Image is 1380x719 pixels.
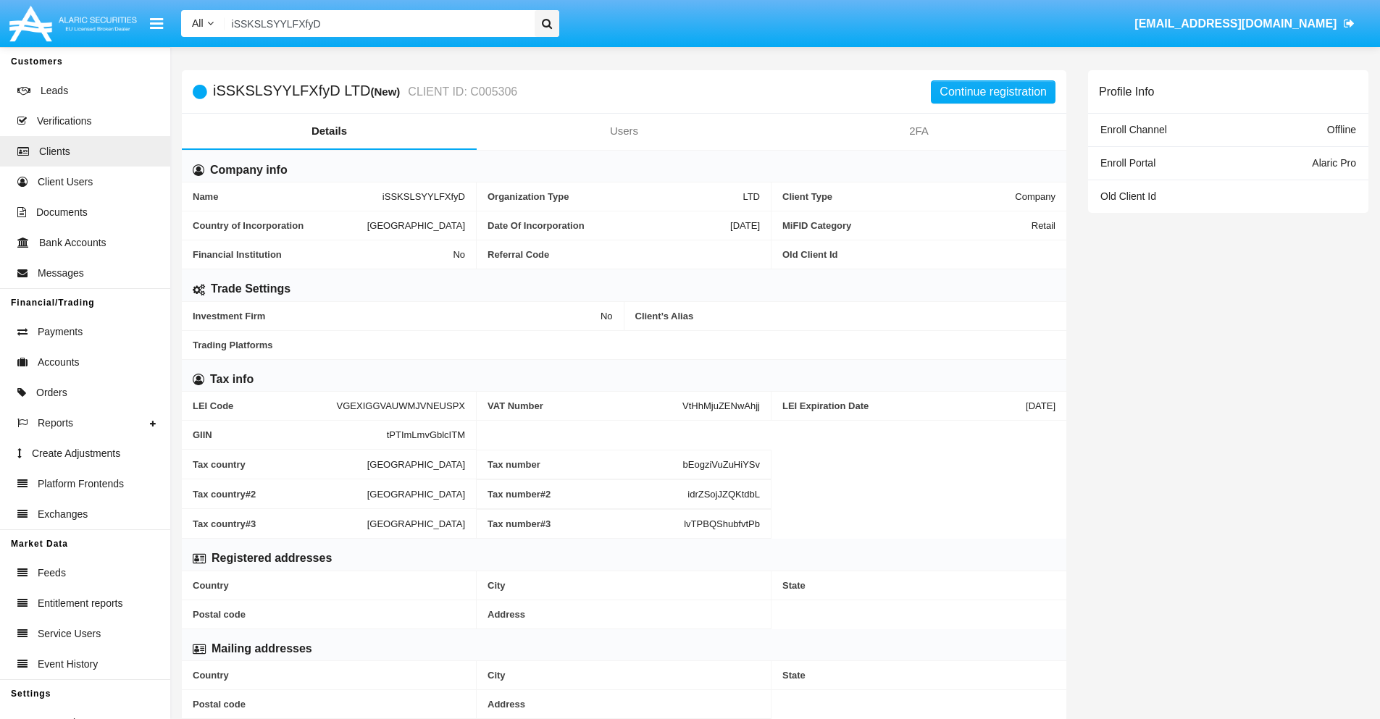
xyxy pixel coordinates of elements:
[38,565,66,581] span: Feeds
[38,416,73,431] span: Reports
[193,699,465,710] span: Postal code
[193,311,601,321] span: Investment Firm
[211,281,290,297] h6: Trade Settings
[601,311,613,321] span: No
[931,80,1055,104] button: Continue registration
[488,699,760,710] span: Address
[193,340,1055,350] span: Trading Platforms
[477,114,771,148] a: Users
[36,205,88,220] span: Documents
[488,670,760,681] span: City
[453,249,465,260] span: No
[182,114,477,148] a: Details
[367,220,465,231] span: [GEOGRAPHIC_DATA]
[1100,124,1167,135] span: Enroll Channel
[193,580,465,591] span: Country
[213,83,517,100] h5: iSSKSLSYYLFXfyD LTD
[488,459,683,470] span: Tax number
[382,191,465,202] span: iSSKSLSYYLFXfyD
[1032,220,1055,231] span: Retail
[37,114,91,129] span: Verifications
[36,385,67,400] span: Orders
[1100,190,1156,202] span: Old Client Id
[1015,191,1055,202] span: Company
[38,476,124,492] span: Platform Frontends
[488,191,743,202] span: Organization Type
[192,17,204,29] span: All
[193,458,367,470] span: Tax country
[193,518,367,529] span: Tax country #3
[404,86,517,98] small: CLIENT ID: C005306
[488,400,682,411] span: VAT Number
[181,16,225,31] a: All
[1327,124,1356,135] span: Offline
[1312,157,1356,169] span: Alaric Pro
[782,580,1055,591] span: State
[212,641,312,657] h6: Mailing addresses
[193,220,367,231] span: Country of Incorporation
[683,459,760,470] span: bEogziVuZuHiYSv
[225,10,530,37] input: Search
[367,488,465,500] span: [GEOGRAPHIC_DATA]
[488,489,687,500] span: Tax number #2
[38,324,83,340] span: Payments
[38,355,80,370] span: Accounts
[488,249,760,260] span: Referral Code
[212,550,332,566] h6: Registered addresses
[782,400,1026,411] span: LEI Expiration Date
[38,175,93,190] span: Client Users
[488,518,684,529] span: Tax number #3
[771,114,1066,148] a: 2FA
[687,489,760,500] span: idrZSojJZQKtdbL
[635,311,1056,321] span: Client’s Alias
[38,266,84,281] span: Messages
[730,220,760,231] span: [DATE]
[38,507,88,522] span: Exchanges
[193,191,382,202] span: Name
[7,2,139,45] img: Logo image
[782,191,1015,202] span: Client Type
[1026,400,1055,411] span: [DATE]
[193,429,387,440] span: GIIN
[782,220,1032,231] span: MiFID Category
[1099,85,1154,98] h6: Profile Info
[39,235,106,251] span: Bank Accounts
[38,657,98,672] span: Event History
[488,580,760,591] span: City
[743,191,760,202] span: LTD
[210,371,254,387] h6: Tax info
[782,249,1055,260] span: Old Client Id
[387,429,465,440] span: tPTImLmvGblcITM
[210,162,288,178] h6: Company info
[782,670,1055,681] span: State
[488,220,730,231] span: Date Of Incorporation
[1134,17,1337,30] span: [EMAIL_ADDRESS][DOMAIN_NAME]
[684,518,760,529] span: lvTPBQShubfvtPb
[41,83,68,98] span: Leads
[367,518,465,529] span: [GEOGRAPHIC_DATA]
[488,609,760,620] span: Address
[193,488,367,500] span: Tax country #2
[39,144,70,159] span: Clients
[1100,157,1155,169] span: Enroll Portal
[370,83,404,100] div: (New)
[337,400,465,411] span: VGEXIGGVAUWMJVNEUSPX
[193,249,453,260] span: Financial Institution
[193,400,337,411] span: LEI Code
[1128,4,1362,44] a: [EMAIL_ADDRESS][DOMAIN_NAME]
[38,596,123,611] span: Entitlement reports
[193,609,465,620] span: Postal code
[38,626,101,642] span: Service Users
[193,670,465,681] span: Country
[682,400,760,411] span: VtHhMjuZENwAhjj
[32,446,120,461] span: Create Adjustments
[367,458,465,470] span: [GEOGRAPHIC_DATA]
